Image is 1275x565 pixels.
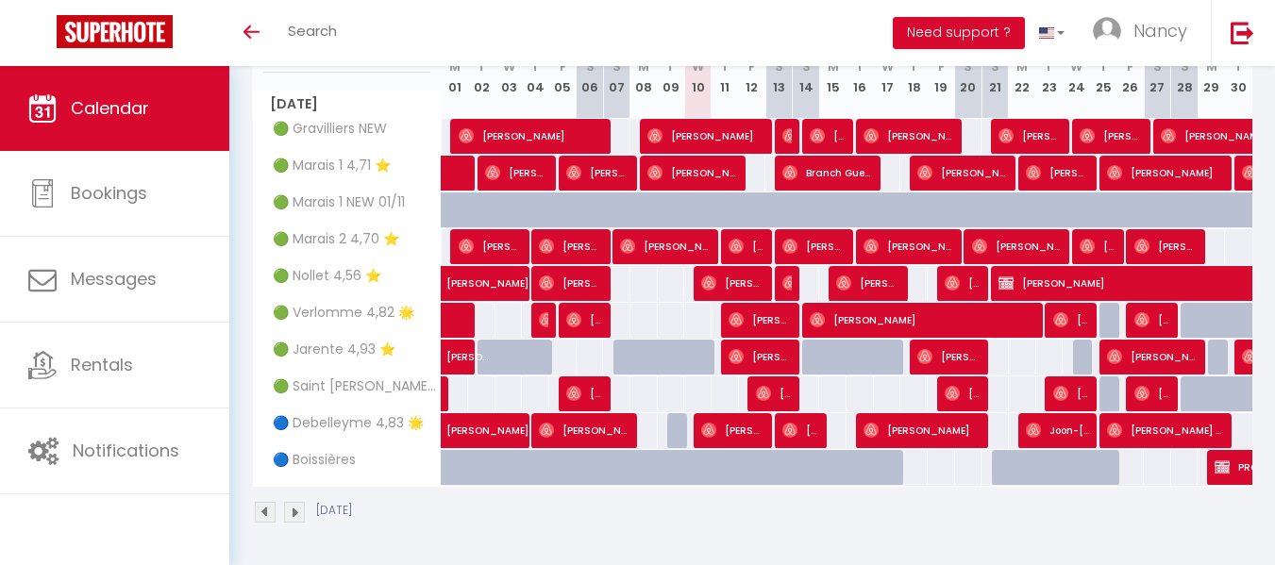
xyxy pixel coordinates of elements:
[57,15,173,48] img: Super Booking
[836,265,900,301] span: [PERSON_NAME]
[459,228,523,264] span: [PERSON_NAME] [PERSON_NAME]
[468,35,495,119] th: 02
[1107,339,1199,374] span: [PERSON_NAME]
[566,302,603,338] span: [PERSON_NAME]
[560,58,566,75] abbr: F
[1070,58,1082,75] abbr: W
[1107,155,1226,191] span: [PERSON_NAME]
[712,35,739,119] th: 11
[1036,35,1064,119] th: 23
[775,58,783,75] abbr: S
[1099,58,1108,75] abbr: T
[256,229,404,250] span: 🟢 Marais 2 4,70 ⭐️
[881,58,894,75] abbr: W
[1045,58,1053,75] abbr: T
[316,502,352,520] p: [DATE]
[73,439,179,462] span: Notifications
[1127,58,1133,75] abbr: F
[981,35,1009,119] th: 21
[566,375,603,411] span: [PERSON_NAME]
[856,58,864,75] abbr: T
[449,58,461,75] abbr: M
[620,228,712,264] span: [PERSON_NAME]
[256,266,386,287] span: 🟢 Nollet 4,56 ⭐️
[1225,35,1252,119] th: 30
[256,156,395,176] span: 🟢 Marais 1 4,71 ⭐️
[864,412,982,448] span: [PERSON_NAME]
[917,339,981,374] span: [PERSON_NAME]
[478,58,486,75] abbr: T
[1090,35,1117,119] th: 25
[1026,412,1090,448] span: Joon-[PERSON_NAME]
[810,302,1038,338] span: [PERSON_NAME]
[256,119,392,140] span: 🟢 Gravilliers NEW
[647,155,739,191] span: [PERSON_NAME]
[991,58,999,75] abbr: S
[1134,375,1171,411] span: [PERSON_NAME]
[1231,21,1254,44] img: logout
[256,340,400,360] span: 🟢 Jarente 4,93 ⭐️
[1107,412,1226,448] span: [PERSON_NAME] And [PERSON_NAME]
[964,58,972,75] abbr: S
[459,118,605,154] span: [PERSON_NAME]
[1198,35,1225,119] th: 29
[739,35,766,119] th: 12
[71,267,157,291] span: Messages
[1080,228,1116,264] span: [PERSON_NAME]
[998,118,1063,154] span: [PERSON_NAME]
[1053,302,1090,338] span: [PERSON_NAME]
[748,58,755,75] abbr: F
[1234,58,1243,75] abbr: T
[256,450,361,471] span: 🔵 Boissières
[1144,35,1171,119] th: 27
[1206,58,1217,75] abbr: M
[1153,58,1162,75] abbr: S
[446,256,577,291] span: [PERSON_NAME]
[638,58,649,75] abbr: M
[900,35,928,119] th: 18
[495,35,523,119] th: 03
[1134,302,1171,338] span: [PERSON_NAME]
[1134,228,1199,264] span: [PERSON_NAME]
[793,35,820,119] th: 14
[1026,155,1090,191] span: [PERSON_NAME]
[658,35,685,119] th: 09
[847,35,874,119] th: 16
[612,58,621,75] abbr: S
[828,58,839,75] abbr: M
[945,265,981,301] span: [PERSON_NAME] And [PERSON_NAME]
[256,303,419,324] span: 🟢 Verlomme 4,82 🌟
[701,265,765,301] span: [PERSON_NAME]
[485,155,549,191] span: [PERSON_NAME]
[893,17,1025,49] button: Need support ?
[1063,35,1090,119] th: 24
[928,35,955,119] th: 19
[729,302,793,338] span: [PERSON_NAME]
[782,118,792,154] span: [PERSON_NAME]
[1080,118,1144,154] span: [PERSON_NAME] 请设置姓名
[955,35,982,119] th: 20
[1171,35,1199,119] th: 28
[446,403,577,439] span: [PERSON_NAME]
[721,58,730,75] abbr: T
[1195,480,1261,551] iframe: Chat
[71,353,133,376] span: Rentals
[782,155,874,191] span: Branch Guenther
[938,58,945,75] abbr: F
[539,302,548,338] span: [PERSON_NAME]
[692,58,704,75] abbr: W
[1016,58,1028,75] abbr: M
[539,412,630,448] span: [PERSON_NAME]
[442,35,469,119] th: 01
[1009,35,1036,119] th: 22
[864,118,955,154] span: [PERSON_NAME]
[864,228,955,264] span: [PERSON_NAME]
[442,266,469,302] a: [PERSON_NAME]
[442,340,469,375] a: [PERSON_NAME]
[756,375,793,411] span: [PERSON_NAME]
[71,181,147,205] span: Bookings
[577,35,604,119] th: 06
[586,58,595,75] abbr: S
[539,228,603,264] span: [PERSON_NAME]
[15,8,72,64] button: Ouvrir le widget de chat LiveChat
